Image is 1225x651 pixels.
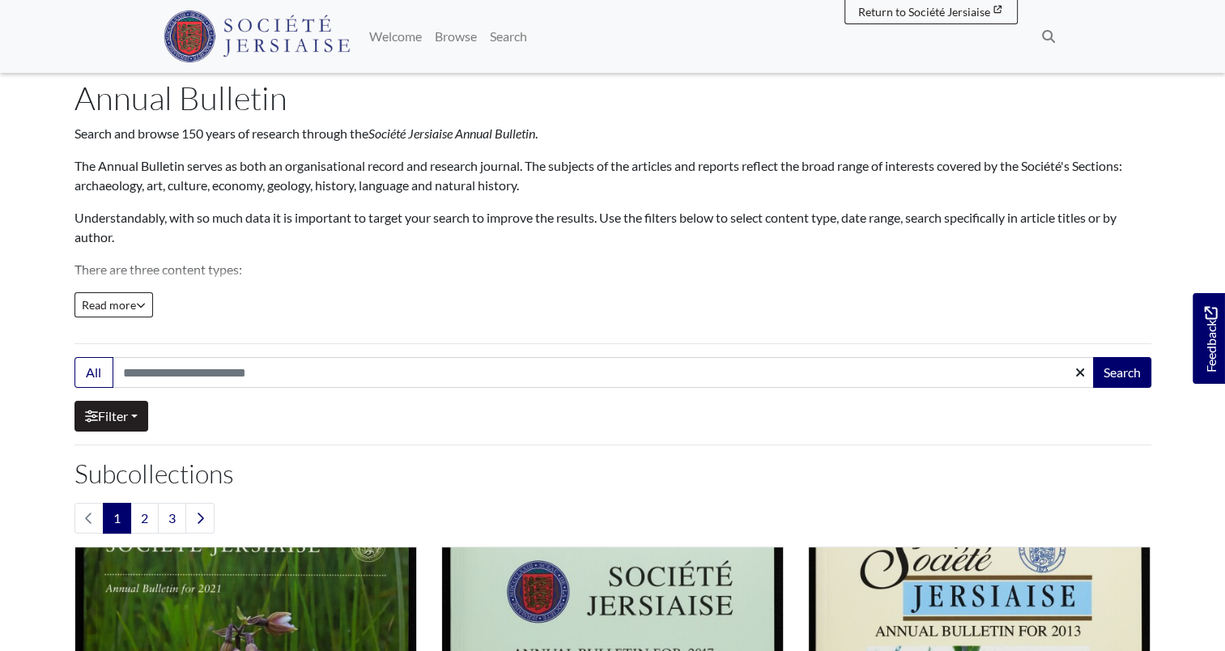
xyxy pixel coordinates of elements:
[1201,306,1220,372] span: Feedback
[74,401,148,432] a: Filter
[164,6,351,66] a: Société Jersiaise logo
[1093,357,1151,388] button: Search
[74,357,113,388] button: All
[74,503,1151,534] nav: pagination
[74,79,1151,117] h1: Annual Bulletin
[363,20,428,53] a: Welcome
[1193,293,1225,384] a: Would you like to provide feedback?
[74,208,1151,247] p: Understandably, with so much data it is important to target your search to improve the results. U...
[74,260,1151,338] p: There are three content types: Information: contains administrative information. Reports: contain...
[164,11,351,62] img: Société Jersiaise
[368,126,535,141] em: Société Jersiaise Annual Bulletin
[483,20,534,53] a: Search
[103,503,131,534] span: Goto page 1
[858,5,990,19] span: Return to Société Jersiaise
[74,458,1151,489] h2: Subcollections
[74,292,153,317] button: Read all of the content
[158,503,186,534] a: Goto page 3
[74,156,1151,195] p: The Annual Bulletin serves as both an organisational record and research journal. The subjects of...
[82,298,146,312] span: Read more
[113,357,1095,388] input: Search this collection...
[185,503,215,534] a: Next page
[74,124,1151,143] p: Search and browse 150 years of research through the .
[74,503,104,534] li: Previous page
[130,503,159,534] a: Goto page 2
[428,20,483,53] a: Browse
